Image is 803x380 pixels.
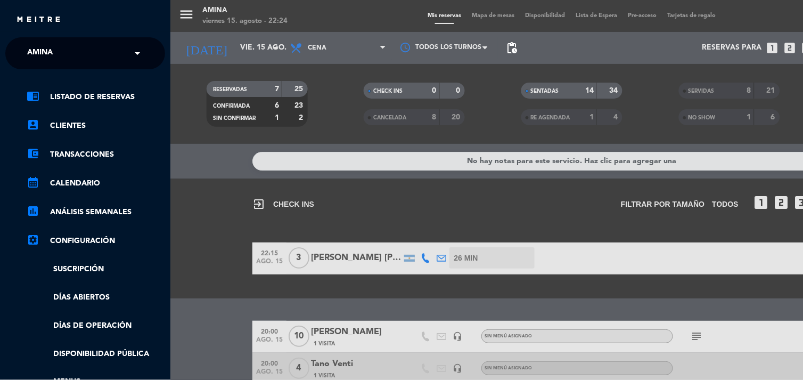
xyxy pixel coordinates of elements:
a: calendar_monthCalendario [27,177,165,190]
a: account_boxClientes [27,119,165,132]
a: Configuración [27,235,165,247]
a: chrome_reader_modeListado de Reservas [27,91,165,103]
i: account_balance_wallet [27,147,39,160]
i: account_box [27,118,39,131]
a: Disponibilidad pública [27,348,165,360]
i: assessment [27,205,39,217]
i: settings_applications [27,233,39,246]
a: Días de Operación [27,320,165,332]
a: assessmentANÁLISIS SEMANALES [27,206,165,219]
i: calendar_month [27,176,39,189]
span: Amina [27,42,53,64]
a: Suscripción [27,263,165,276]
i: chrome_reader_mode [27,90,39,102]
span: pending_actions [506,42,519,54]
img: MEITRE [16,16,61,24]
a: Días abiertos [27,292,165,304]
a: account_balance_walletTransacciones [27,148,165,161]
